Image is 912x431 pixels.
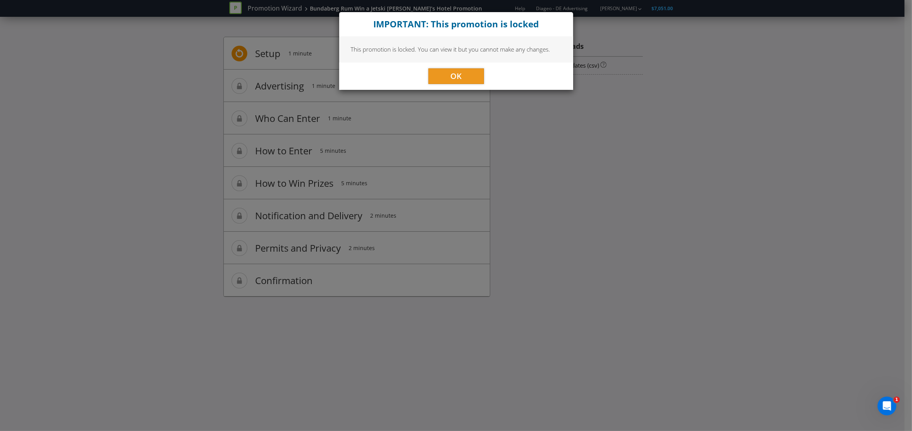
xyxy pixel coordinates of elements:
span: 1 [894,397,900,403]
strong: IMPORTANT: This promotion is locked [373,18,539,30]
iframe: Intercom live chat [878,397,896,415]
span: OK [450,71,462,81]
button: OK [428,68,484,84]
div: This promotion is locked. You can view it but you cannot make any changes. [339,36,573,62]
div: Close [339,12,573,36]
